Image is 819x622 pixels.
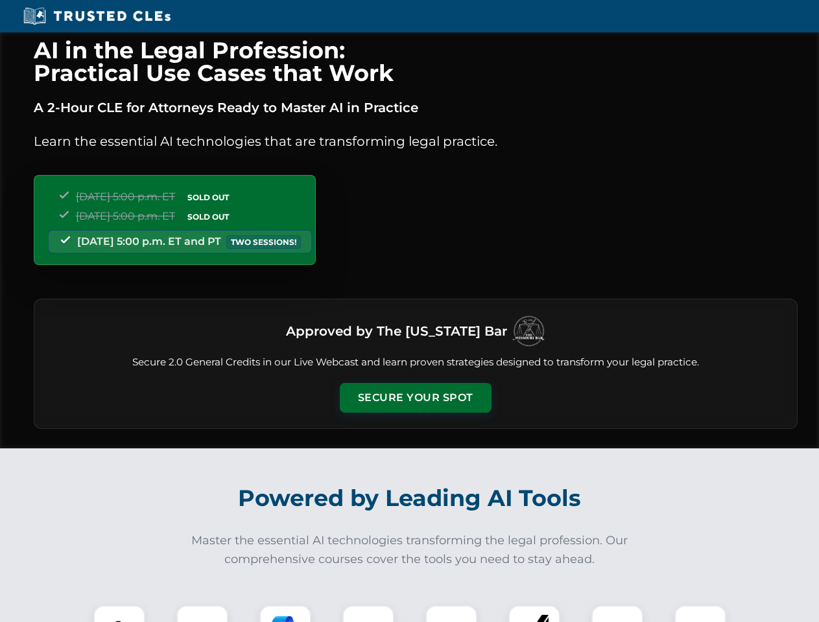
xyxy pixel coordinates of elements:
[76,210,175,222] span: [DATE] 5:00 p.m. ET
[76,190,175,203] span: [DATE] 5:00 p.m. ET
[51,476,769,521] h2: Powered by Leading AI Tools
[34,131,798,152] p: Learn the essential AI technologies that are transforming legal practice.
[183,210,233,224] span: SOLD OUT
[183,531,637,569] p: Master the essential AI technologies transforming the legal profession. Our comprehensive courses...
[19,6,174,26] img: Trusted CLEs
[50,355,781,370] p: Secure 2.0 General Credits in our Live Webcast and learn proven strategies designed to transform ...
[340,383,492,413] button: Secure Your Spot
[34,97,798,118] p: A 2-Hour CLE for Attorneys Ready to Master AI in Practice
[183,190,233,204] span: SOLD OUT
[286,319,507,343] h3: Approved by The [US_STATE] Bar
[34,39,798,84] h1: AI in the Legal Profession: Practical Use Cases that Work
[512,315,545,347] img: Logo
